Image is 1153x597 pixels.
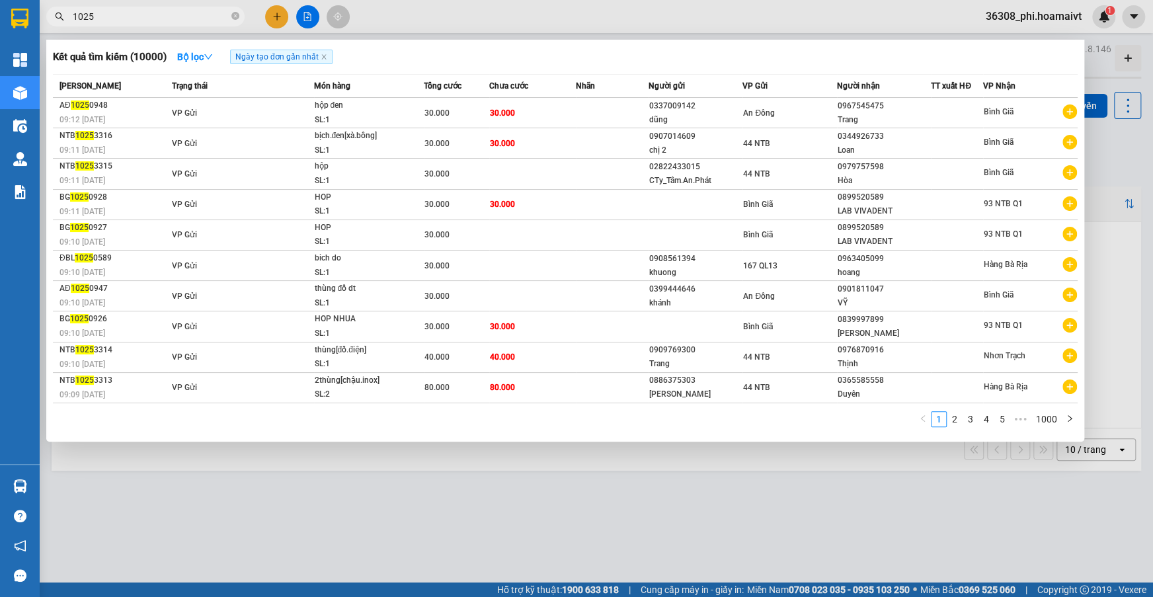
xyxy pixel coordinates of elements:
span: 30.000 [424,169,450,179]
span: VP Gửi [742,81,768,91]
span: plus-circle [1062,135,1077,149]
div: chị 2 [649,143,742,157]
span: VP Gửi [172,261,197,270]
span: plus-circle [1062,257,1077,272]
span: plus-circle [1062,348,1077,363]
div: HOP NHUA [315,312,414,327]
span: 09:10 [DATE] [60,360,105,369]
span: ••• [1010,411,1031,427]
div: SL: 1 [315,143,414,158]
div: 0908561394 [649,252,742,266]
div: 0839997899 [838,313,930,327]
span: 1025 [70,192,89,202]
button: Bộ lọcdown [167,46,223,67]
span: 1025 [75,345,94,354]
li: Next Page [1062,411,1078,427]
span: 09:10 [DATE] [60,298,105,307]
span: 30.000 [424,322,450,331]
span: 93 NTB Q1 [984,229,1023,239]
div: [PERSON_NAME] [649,387,742,401]
span: VP Nhận [983,81,1015,91]
span: Trạng thái [172,81,208,91]
span: Ngày tạo đơn gần nhất [230,50,333,64]
div: thùng đồ dt [315,282,414,296]
div: SL: 1 [315,204,414,219]
div: SL: 2 [315,387,414,402]
a: 4 [979,412,994,426]
div: hoang [838,266,930,280]
h3: Kết quả tìm kiếm ( 10000 ) [53,50,167,64]
li: 4 [978,411,994,427]
div: 02822433015 [649,160,742,174]
span: Bình Giã [984,290,1014,299]
div: thùng[đồ.điện] [315,343,414,358]
li: 5 [994,411,1010,427]
span: plus-circle [1062,104,1077,119]
span: [PERSON_NAME] [60,81,121,91]
span: 44 NTB [743,139,770,148]
img: warehouse-icon [13,119,27,133]
span: Hàng Bà Rịa [984,260,1027,269]
span: 09:11 [DATE] [60,145,105,155]
div: SL: 1 [315,235,414,249]
div: 0976870916 [838,343,930,357]
span: 30.000 [490,200,515,209]
div: 2thùng[chậu.inox] [315,374,414,388]
div: 0979757598 [838,160,930,174]
span: 93 NTB Q1 [984,199,1023,208]
div: 0909769300 [649,343,742,357]
span: 30.000 [424,108,450,118]
span: Bình Giã [743,322,773,331]
span: Nhơn Trạch [984,351,1025,360]
span: close-circle [231,12,239,20]
span: 30.000 [490,139,515,148]
div: bich do [315,251,414,266]
div: Trang [838,113,930,127]
button: right [1062,411,1078,427]
span: notification [14,539,26,552]
div: SL: 1 [315,296,414,311]
div: Thịnh [838,357,930,371]
span: 30.000 [490,322,515,331]
span: message [14,569,26,582]
span: Nhãn [576,81,595,91]
img: solution-icon [13,185,27,199]
span: right [1066,415,1074,422]
div: bịch.đen[xà.bông] [315,129,414,143]
span: 40.000 [424,352,450,362]
span: VP Gửi [172,352,197,362]
span: 44 NTB [743,383,770,392]
div: HOP [315,221,414,235]
div: CTy_Tâm.An.Phát [649,174,742,188]
span: 1025 [75,161,94,171]
a: 3 [963,412,978,426]
a: 1 [932,412,946,426]
span: 1025 [70,223,89,232]
li: 1000 [1031,411,1062,427]
li: Previous Page [915,411,931,427]
input: Tìm tên, số ĐT hoặc mã đơn [73,9,229,24]
div: NTB 3314 [60,343,168,357]
div: HOP [315,190,414,205]
div: 0344926733 [838,130,930,143]
div: dũng [649,113,742,127]
div: khuong [649,266,742,280]
span: left [919,415,927,422]
div: khánh [649,296,742,310]
span: Bình Giã [743,200,773,209]
span: 30.000 [424,292,450,301]
div: Duyên [838,387,930,401]
div: SL: 1 [315,266,414,280]
span: Hàng Bà Rịa [984,382,1027,391]
span: Bình Giã [984,168,1014,177]
div: hộp [315,159,414,174]
span: plus-circle [1062,318,1077,333]
div: BG 0927 [60,221,168,235]
div: 0963405099 [838,252,930,266]
div: 0886375303 [649,374,742,387]
span: VP Gửi [172,383,197,392]
span: Chưa cước [489,81,528,91]
span: 09:10 [DATE] [60,237,105,247]
span: VP Gửi [172,169,197,179]
span: Bình Giã [984,107,1014,116]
